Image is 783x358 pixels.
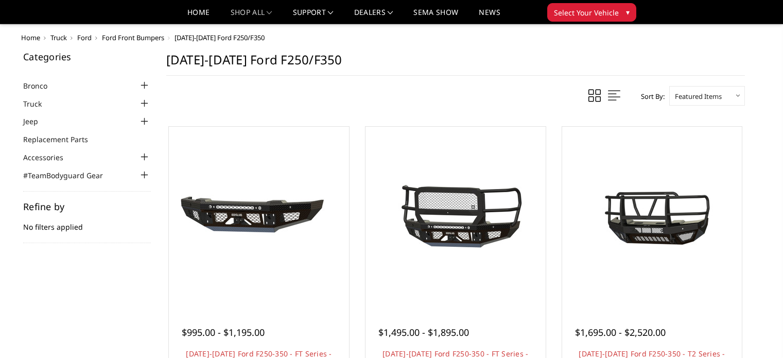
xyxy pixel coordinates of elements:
img: 2023-2026 Ford F250-350 - T2 Series - Extreme Front Bumper (receiver or winch) [569,171,734,263]
a: shop all [231,9,272,24]
a: Replacement Parts [23,134,101,145]
h1: [DATE]-[DATE] Ford F250/F350 [166,52,745,76]
label: Sort By: [635,89,665,104]
span: $995.00 - $1,195.00 [182,326,265,338]
a: #TeamBodyguard Gear [23,170,116,181]
h5: Refine by [23,202,151,211]
a: Home [21,33,40,42]
a: News [479,9,500,24]
span: ▾ [626,7,630,18]
a: Truck [50,33,67,42]
a: Dealers [354,9,393,24]
a: 2023-2026 Ford F250-350 - FT Series - Extreme Front Bumper 2023-2026 Ford F250-350 - FT Series - ... [368,129,543,304]
a: Truck [23,98,55,109]
a: Ford [77,33,92,42]
a: Ford Front Bumpers [102,33,164,42]
span: [DATE]-[DATE] Ford F250/F350 [175,33,265,42]
span: Select Your Vehicle [554,7,619,18]
a: Support [293,9,334,24]
span: $1,495.00 - $1,895.00 [378,326,469,338]
a: Jeep [23,116,51,127]
button: Select Your Vehicle [547,3,636,22]
img: 2023-2025 Ford F250-350 - FT Series - Base Front Bumper [177,178,341,255]
a: 2023-2025 Ford F250-350 - FT Series - Base Front Bumper [171,129,346,304]
div: No filters applied [23,202,151,243]
a: SEMA Show [413,9,458,24]
a: 2023-2026 Ford F250-350 - T2 Series - Extreme Front Bumper (receiver or winch) 2023-2026 Ford F25... [565,129,740,304]
h5: Categories [23,52,151,61]
a: Bronco [23,80,60,91]
span: $1,695.00 - $2,520.00 [575,326,666,338]
a: Accessories [23,152,76,163]
a: Home [187,9,210,24]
